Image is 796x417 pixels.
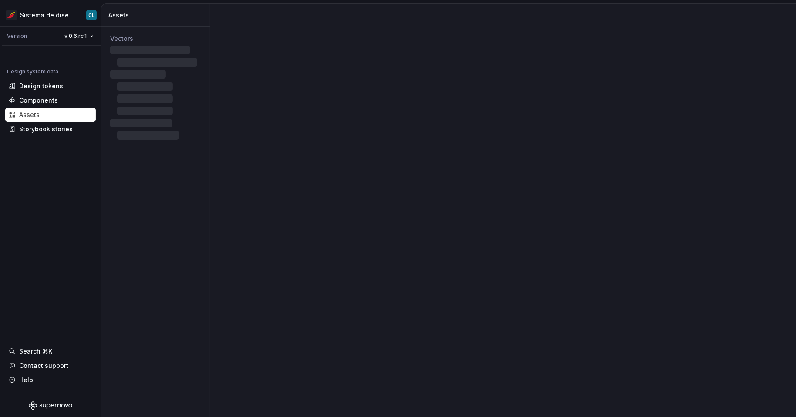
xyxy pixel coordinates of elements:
[5,108,96,122] a: Assets
[110,34,201,43] div: Vectors
[19,347,52,356] div: Search ⌘K
[64,33,87,40] span: v 0.6.rc.1
[29,401,72,410] svg: Supernova Logo
[19,110,40,119] div: Assets
[88,12,94,19] div: CL
[5,93,96,107] a: Components
[19,82,63,90] div: Design tokens
[19,361,68,370] div: Contact support
[7,33,27,40] div: Version
[19,96,58,105] div: Components
[2,6,99,24] button: Sistema de diseño IberiaCL
[20,11,76,20] div: Sistema de diseño Iberia
[7,68,58,75] div: Design system data
[108,11,206,20] div: Assets
[19,125,73,133] div: Storybook stories
[19,376,33,384] div: Help
[61,30,98,42] button: v 0.6.rc.1
[5,373,96,387] button: Help
[5,344,96,358] button: Search ⌘K
[5,359,96,373] button: Contact support
[5,79,96,93] a: Design tokens
[6,10,17,20] img: 55604660-494d-44a9-beb2-692398e9940a.png
[5,122,96,136] a: Storybook stories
